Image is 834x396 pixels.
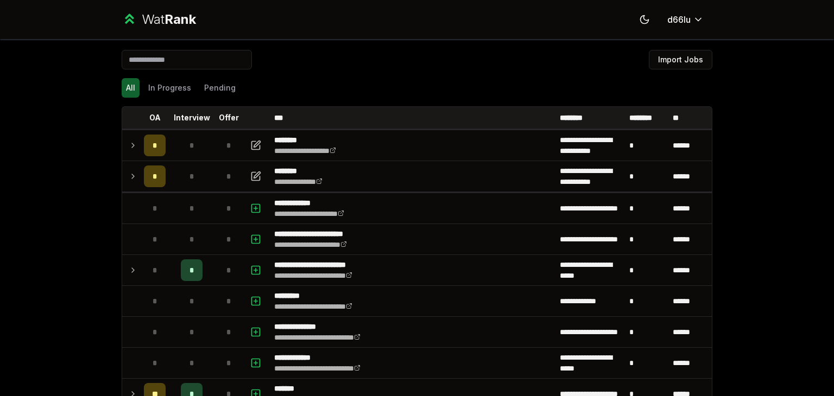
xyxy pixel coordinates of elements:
[659,10,712,29] button: d66lu
[200,78,240,98] button: Pending
[219,112,239,123] p: Offer
[174,112,210,123] p: Interview
[667,13,691,26] span: d66lu
[122,11,196,28] a: WatRank
[149,112,161,123] p: OA
[165,11,196,27] span: Rank
[142,11,196,28] div: Wat
[122,78,140,98] button: All
[649,50,712,69] button: Import Jobs
[144,78,195,98] button: In Progress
